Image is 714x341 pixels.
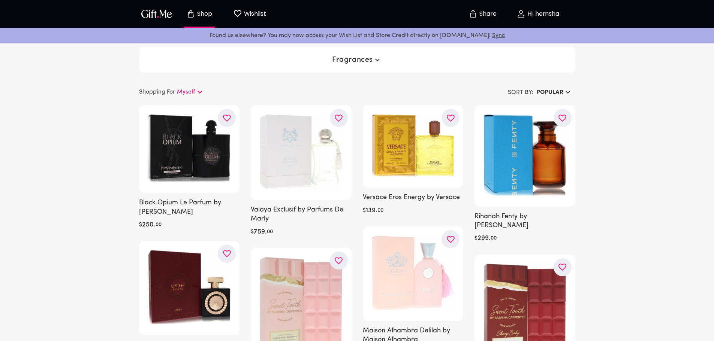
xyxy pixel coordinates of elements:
[500,2,575,26] button: Hi, hemsha
[6,31,708,40] p: Found us elsewhere? You may now access your Wish List and Store Credit directly on [DOMAIN_NAME]!
[508,88,533,97] h6: SORT BY:
[477,234,491,243] h6: 299 .
[491,234,497,243] h6: 00
[492,33,505,39] a: Sync
[251,228,254,237] h6: $
[251,205,352,224] h6: Valaya Exclusif by Parfums De Marly
[370,113,456,179] img: Versace Eros Energy by Versace
[470,1,496,27] button: Share
[533,86,575,99] button: Popular
[370,234,456,312] img: Maison Alhambra Delilah by Maison Alhambra
[140,8,174,19] img: GiftMe Logo
[332,55,382,64] span: Fragrances
[156,220,162,229] h6: 00
[469,9,477,18] img: secure
[139,9,174,18] button: GiftMe Logo
[254,228,267,237] h6: 759 .
[363,193,464,202] h6: Versace Eros Energy by Versace
[475,212,575,231] h6: Rihanah Fenty by [PERSON_NAME]
[177,88,195,97] p: Myself
[482,113,568,197] img: Rihanah Fenty by Rihanah
[366,206,377,215] h6: 139 .
[195,11,212,17] p: Shop
[377,206,383,215] h6: 00
[258,113,344,191] img: Valaya Exclusif by Parfums De Marly
[475,234,477,243] h6: $
[242,9,266,19] p: Wishlist
[139,88,175,97] p: Shopping For
[267,228,273,237] h6: 00
[363,206,366,215] h6: $
[139,220,142,229] h6: $
[142,220,156,229] h6: 250 .
[139,198,240,217] h6: Black Opium Le Parfum by [PERSON_NAME]
[147,249,232,326] img: Lattafa Pride Nebras by Lattafa
[477,11,497,17] p: Share
[147,113,232,184] img: Black Opium Le Parfum by Yves Saint Laurent
[525,11,559,17] p: Hi, hemsha
[179,2,220,26] button: Store page
[536,88,563,97] h6: Popular
[329,53,385,67] button: Fragrances
[229,2,270,26] button: Wishlist page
